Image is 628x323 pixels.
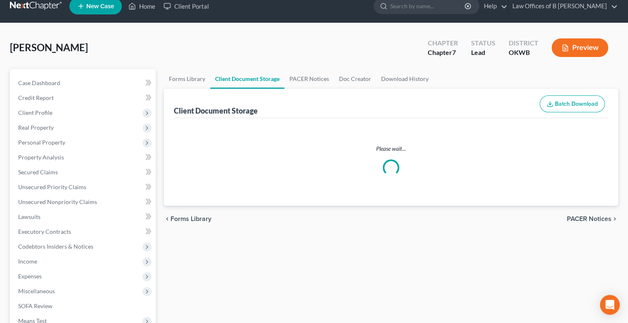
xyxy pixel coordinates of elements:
span: Secured Claims [18,169,58,176]
a: Secured Claims [12,165,156,180]
i: chevron_left [164,216,171,222]
span: Forms Library [171,216,211,222]
a: Case Dashboard [12,76,156,90]
div: Status [471,38,495,48]
a: Download History [376,69,434,89]
button: Batch Download [540,95,605,113]
span: Case Dashboard [18,79,60,86]
span: 7 [452,48,456,56]
span: SOFA Review [18,302,52,309]
button: PACER Notices chevron_right [567,216,618,222]
span: PACER Notices [567,216,611,222]
span: Property Analysis [18,154,64,161]
a: Unsecured Nonpriority Claims [12,195,156,209]
div: Client Document Storage [174,106,258,116]
a: SOFA Review [12,299,156,313]
div: Chapter [428,48,458,57]
button: Preview [552,38,608,57]
span: Expenses [18,273,42,280]
a: Doc Creator [334,69,376,89]
div: Chapter [428,38,458,48]
a: Unsecured Priority Claims [12,180,156,195]
span: Unsecured Nonpriority Claims [18,198,97,205]
span: Credit Report [18,94,54,101]
a: Client Document Storage [210,69,284,89]
div: OKWB [509,48,538,57]
span: Income [18,258,37,265]
span: Codebtors Insiders & Notices [18,243,93,250]
a: Lawsuits [12,209,156,224]
div: Open Intercom Messenger [600,295,620,315]
span: Real Property [18,124,54,131]
div: District [509,38,538,48]
button: chevron_left Forms Library [164,216,211,222]
span: Personal Property [18,139,65,146]
span: Client Profile [18,109,52,116]
span: Miscellaneous [18,287,55,294]
p: Please wait... [175,145,607,153]
a: Executory Contracts [12,224,156,239]
span: Executory Contracts [18,228,71,235]
div: Lead [471,48,495,57]
i: chevron_right [611,216,618,222]
a: PACER Notices [284,69,334,89]
a: Credit Report [12,90,156,105]
a: Property Analysis [12,150,156,165]
span: Unsecured Priority Claims [18,183,86,190]
a: Forms Library [164,69,210,89]
span: New Case [86,3,114,9]
span: Batch Download [555,100,598,107]
span: [PERSON_NAME] [10,41,88,53]
span: Lawsuits [18,213,40,220]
